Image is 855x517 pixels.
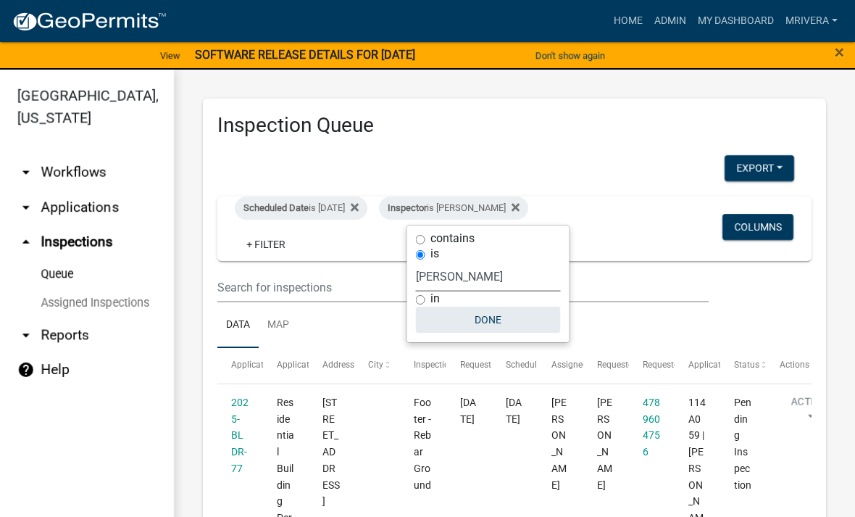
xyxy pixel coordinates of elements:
datatable-header-cell: Application Type [263,348,309,383]
span: Tom Jones [597,397,612,491]
span: Inspector [388,202,427,213]
span: Application Type [277,360,343,370]
span: Requestor Phone [643,360,709,370]
span: City [368,360,383,370]
i: arrow_drop_down [17,199,35,216]
span: 276 S STEEL BRIDGE RD [322,397,340,508]
div: [DATE] [506,394,524,428]
label: in [430,293,440,305]
datatable-header-cell: Scheduled Time [491,348,537,383]
a: My Dashboard [692,7,780,35]
button: Export [725,155,794,181]
i: arrow_drop_down [17,164,35,181]
span: Scheduled Time [506,360,568,370]
datatable-header-cell: Application [217,348,263,383]
a: Home [608,7,648,35]
span: Pending Inspection [734,397,751,491]
label: is [430,248,439,260]
datatable-header-cell: Assigned Inspector [537,348,583,383]
span: Requested Date [460,360,521,370]
button: Action [780,394,839,431]
button: Columns [722,214,793,240]
button: Don't show again [530,44,611,67]
datatable-header-cell: Requestor Name [583,348,629,383]
a: View [154,44,186,67]
span: Footer - Rebar Ground [414,397,431,491]
datatable-header-cell: Address [309,348,354,383]
button: Close [835,44,844,61]
span: Cedrick Moreland [551,397,567,491]
datatable-header-cell: Requested Date [446,348,491,383]
a: Data [217,302,259,349]
span: Address [322,360,354,370]
a: + Filter [235,231,297,257]
datatable-header-cell: Actions [766,348,812,383]
strong: SOFTWARE RELEASE DETAILS FOR [DATE] [195,48,415,62]
input: Search for inspections [217,273,709,302]
span: Requestor Name [597,360,662,370]
i: arrow_drop_up [17,233,35,251]
span: Actions [780,360,809,370]
span: Application [231,360,276,370]
a: 4789604756 [643,397,660,458]
span: Scheduled Date [243,202,309,213]
datatable-header-cell: City [354,348,400,383]
div: is [DATE] [235,197,367,220]
h3: Inspection Queue [217,113,812,138]
i: arrow_drop_down [17,326,35,344]
a: 2025-BLDR-77 [231,397,249,474]
datatable-header-cell: Application Description [675,348,720,383]
a: mrivera [780,7,843,35]
span: Application Description [688,360,780,370]
span: Inspection Type [414,360,475,370]
datatable-header-cell: Inspection Type [400,348,446,383]
div: is [PERSON_NAME] [379,197,528,220]
span: × [835,42,844,62]
button: Done [416,307,561,333]
label: contains [430,233,475,244]
datatable-header-cell: Status [720,348,766,383]
span: Assigned Inspector [551,360,626,370]
i: help [17,361,35,379]
span: Status [734,360,759,370]
span: 10/08/2025 [460,397,476,425]
a: Admin [648,7,692,35]
a: Map [259,302,298,349]
datatable-header-cell: Requestor Phone [629,348,675,383]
